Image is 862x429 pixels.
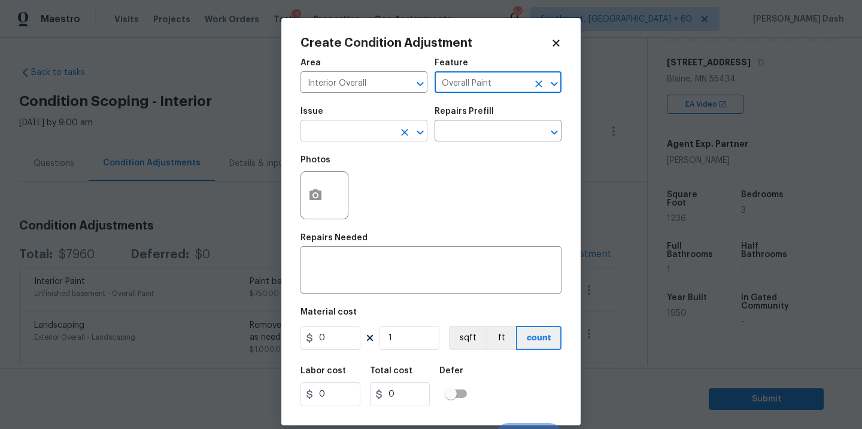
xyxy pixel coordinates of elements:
button: count [516,326,561,350]
h5: Photos [301,156,330,164]
button: Open [546,75,563,92]
button: Open [546,124,563,141]
button: Open [412,124,429,141]
h5: Feature [435,59,468,67]
h5: Repairs Prefill [435,107,494,116]
button: Open [412,75,429,92]
button: Clear [530,75,547,92]
h2: Create Condition Adjustment [301,37,551,49]
h5: Labor cost [301,367,346,375]
h5: Area [301,59,321,67]
button: Clear [396,124,413,141]
button: ft [486,326,516,350]
h5: Total cost [370,367,412,375]
h5: Issue [301,107,323,116]
h5: Material cost [301,308,357,316]
h5: Repairs Needed [301,234,368,242]
h5: Defer [439,367,463,375]
button: sqft [449,326,486,350]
